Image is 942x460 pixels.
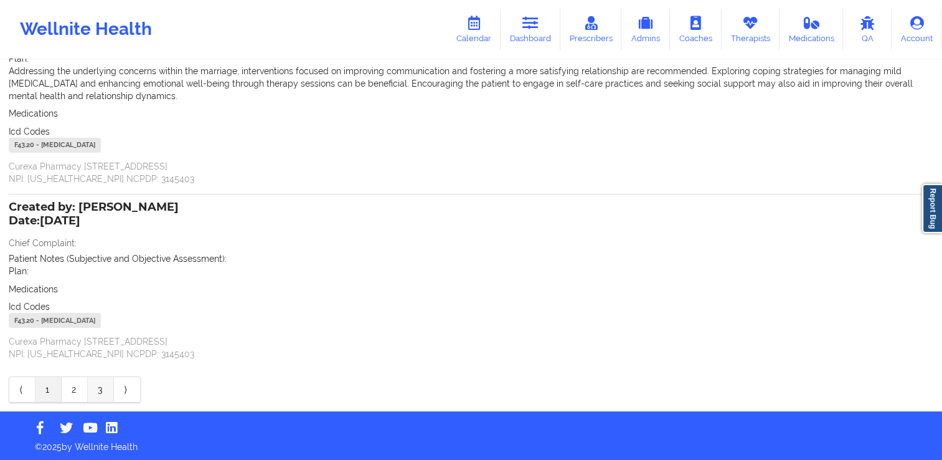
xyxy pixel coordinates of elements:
[9,127,50,137] span: Icd Codes
[62,377,88,402] a: 2
[9,313,101,328] div: F43.20 - [MEDICAL_DATA]
[9,108,58,118] span: Medications
[922,184,942,233] a: Report Bug
[9,284,58,294] span: Medications
[9,376,141,403] div: Pagination Navigation
[9,65,933,102] p: Addressing the underlying concerns within the marriage, interventions focused on improving commun...
[35,377,62,402] a: 1
[9,54,29,64] span: Plan:
[843,9,892,50] a: QA
[9,201,179,229] div: Created by: [PERSON_NAME]
[9,266,29,276] span: Plan:
[9,302,50,312] span: Icd Codes
[9,160,933,185] p: Curexa Pharmacy [STREET_ADDRESS] NPI: [US_HEALTHCARE_NPI] NCPDP: 3145403
[88,377,114,402] a: 3
[560,9,622,50] a: Prescribers
[9,254,227,264] span: Patient Notes (Subjective and Objective Assessment):
[9,238,77,248] span: Chief Complaint:
[892,9,942,50] a: Account
[501,9,560,50] a: Dashboard
[9,138,101,153] div: F43.20 - [MEDICAL_DATA]
[447,9,501,50] a: Calendar
[9,213,179,229] p: Date: [DATE]
[26,432,916,453] p: © 2025 by Wellnite Health
[621,9,670,50] a: Admins
[780,9,844,50] a: Medications
[9,335,933,360] p: Curexa Pharmacy [STREET_ADDRESS] NPI: [US_HEALTHCARE_NPI] NCPDP: 3145403
[9,377,35,402] a: Previous item
[114,377,140,402] a: Next item
[722,9,780,50] a: Therapists
[670,9,722,50] a: Coaches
